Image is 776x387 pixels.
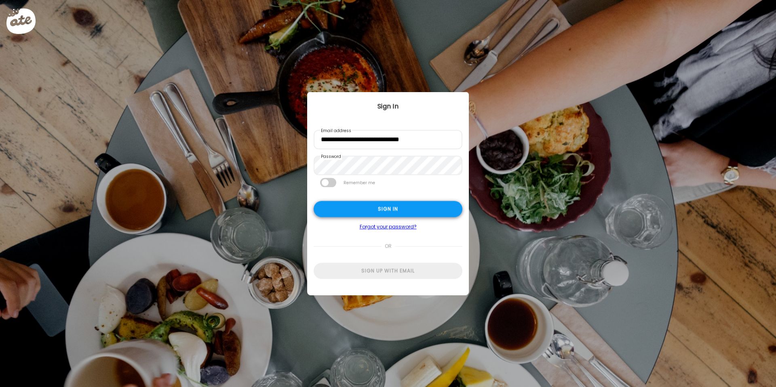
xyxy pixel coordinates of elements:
[320,154,342,160] label: Password
[320,128,352,134] label: Email address
[307,102,469,111] div: Sign In
[343,178,376,187] label: Remember me
[382,238,395,254] span: or
[314,224,462,230] a: Forgot your password?
[314,201,462,217] div: Sign in
[314,263,462,279] div: Sign up with email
